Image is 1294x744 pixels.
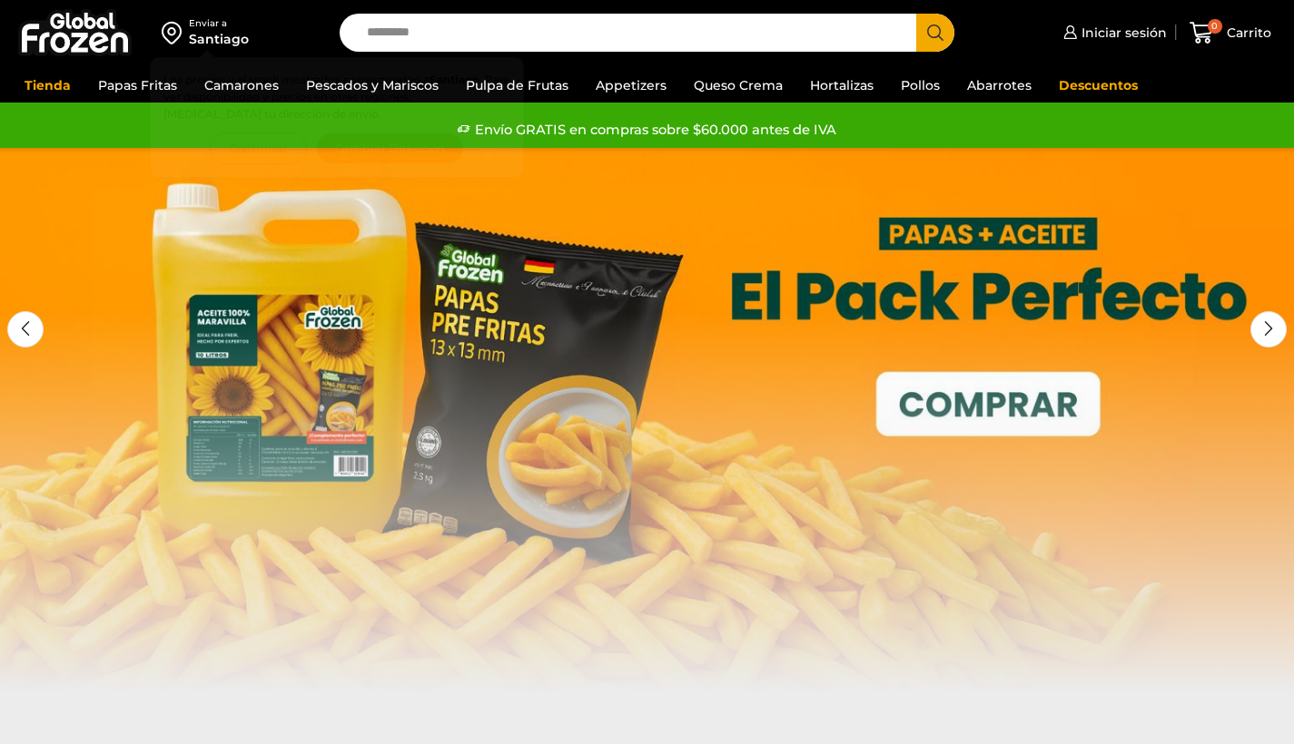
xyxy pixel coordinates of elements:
[892,68,949,103] a: Pollos
[163,71,510,123] p: Los precios y el stock mostrados corresponden a . Para ver disponibilidad y precios en otras regi...
[1222,24,1271,42] span: Carrito
[958,68,1041,103] a: Abarrotes
[1185,12,1276,54] a: 0 Carrito
[189,17,249,30] div: Enviar a
[162,17,189,48] img: address-field-icon.svg
[1059,15,1167,51] a: Iniciar sesión
[210,132,307,164] button: Continuar
[189,30,249,48] div: Santiago
[430,73,479,86] strong: Santiago
[316,132,465,164] button: Cambiar Dirección
[1208,19,1222,34] span: 0
[89,68,186,103] a: Papas Fritas
[15,68,80,103] a: Tienda
[685,68,792,103] a: Queso Crema
[1077,24,1167,42] span: Iniciar sesión
[801,68,883,103] a: Hortalizas
[916,14,954,52] button: Search button
[587,68,676,103] a: Appetizers
[1050,68,1147,103] a: Descuentos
